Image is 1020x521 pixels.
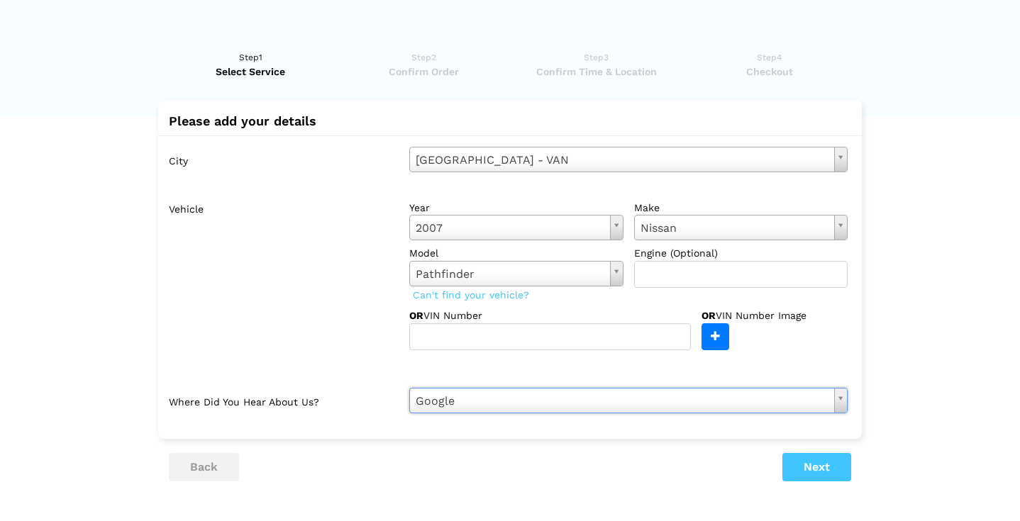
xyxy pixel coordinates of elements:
label: City [169,147,399,172]
strong: OR [409,310,423,321]
label: Vehicle [169,195,399,350]
a: Step3 [514,50,678,79]
a: [GEOGRAPHIC_DATA] - VAN [409,147,848,172]
span: Select Service [169,65,333,79]
span: [GEOGRAPHIC_DATA] - VAN [416,151,828,169]
label: Engine (Optional) [634,246,848,260]
span: Checkout [687,65,851,79]
span: Confirm Time & Location [514,65,678,79]
label: Where did you hear about us? [169,388,399,413]
span: 2007 [416,219,604,237]
span: Google [416,392,828,410]
a: Step1 [169,50,333,79]
label: VIN Number Image [702,308,837,323]
span: Can't find your vehicle? [409,286,533,304]
a: Pathfinder [409,261,623,286]
label: model [409,246,623,260]
h2: Please add your details [169,114,851,128]
button: back [169,453,239,481]
span: Pathfinder [416,265,604,284]
a: Step4 [687,50,851,79]
span: Confirm Order [342,65,506,79]
span: Nissan [641,219,829,237]
a: Nissan [634,215,848,240]
button: Next [782,453,851,481]
label: year [409,201,623,215]
a: 2007 [409,215,623,240]
strong: OR [702,310,716,321]
a: Step2 [342,50,506,79]
a: Google [409,388,848,413]
label: VIN Number [409,308,526,323]
label: make [634,201,848,215]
